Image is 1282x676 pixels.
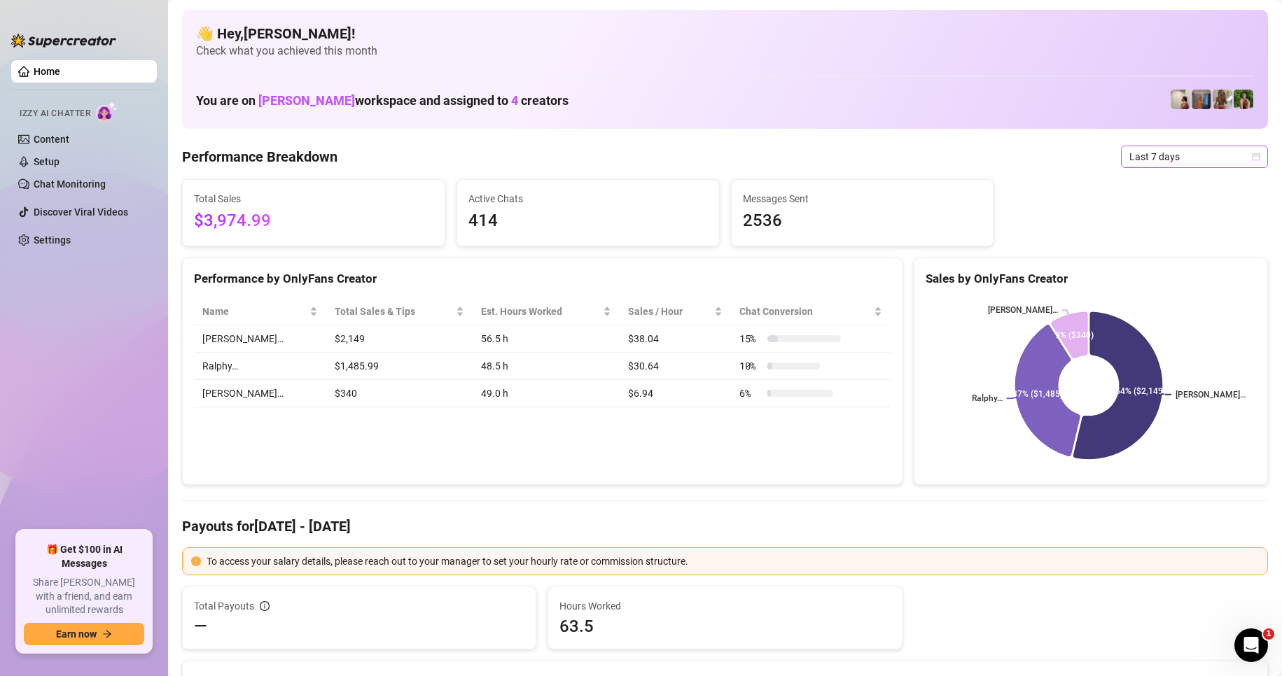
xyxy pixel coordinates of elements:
[628,304,711,319] span: Sales / Hour
[260,601,270,611] span: info-circle
[24,543,144,570] span: 🎁 Get $100 in AI Messages
[1252,153,1260,161] span: calendar
[739,304,871,319] span: Chat Conversion
[926,269,1256,288] div: Sales by OnlyFans Creator
[468,208,708,234] span: 414
[559,598,890,614] span: Hours Worked
[739,386,762,401] span: 6 %
[182,147,337,167] h4: Performance Breakdown
[620,298,731,325] th: Sales / Hour
[194,325,326,353] td: [PERSON_NAME]…
[1171,90,1190,109] img: Ralphy
[24,623,144,645] button: Earn nowarrow-right
[335,304,453,319] span: Total Sales & Tips
[194,208,433,234] span: $3,974.99
[194,298,326,325] th: Name
[731,298,891,325] th: Chat Conversion
[1234,628,1268,662] iframe: Intercom live chat
[34,134,69,145] a: Content
[96,101,118,122] img: AI Chatter
[24,576,144,617] span: Share [PERSON_NAME] with a friend, and earn unlimited rewards
[326,380,473,407] td: $340
[739,331,762,346] span: 15 %
[20,107,90,120] span: Izzy AI Chatter
[194,598,254,614] span: Total Payouts
[1263,628,1274,640] span: 1
[34,234,71,246] a: Settings
[743,208,982,234] span: 2536
[34,66,60,77] a: Home
[559,615,890,638] span: 63.5
[258,93,355,108] span: [PERSON_NAME]
[34,156,60,167] a: Setup
[196,93,569,108] h1: You are on workspace and assigned to creators
[194,380,326,407] td: [PERSON_NAME]…
[620,353,731,380] td: $30.64
[743,191,982,206] span: Messages Sent
[191,556,201,566] span: exclamation-circle
[326,353,473,380] td: $1,485.99
[468,191,708,206] span: Active Chats
[56,628,97,640] span: Earn now
[182,516,1268,536] h4: Payouts for [DATE] - [DATE]
[34,206,128,218] a: Discover Viral Videos
[196,43,1254,59] span: Check what you achieved this month
[207,554,1259,569] div: To access your salary details, please reach out to your manager to set your hourly rate or commis...
[196,24,1254,43] h4: 👋 Hey, [PERSON_NAME] !
[739,358,762,374] span: 10 %
[620,380,731,407] td: $6.94
[1129,146,1260,167] span: Last 7 days
[326,298,473,325] th: Total Sales & Tips
[473,353,620,380] td: 48.5 h
[102,629,112,639] span: arrow-right
[194,191,433,206] span: Total Sales
[1176,390,1246,400] text: [PERSON_NAME]…
[511,93,518,108] span: 4
[1192,90,1211,109] img: Wayne
[194,269,891,288] div: Performance by OnlyFans Creator
[34,178,106,190] a: Chat Monitoring
[326,325,473,353] td: $2,149
[473,380,620,407] td: 49.0 h
[11,34,116,48] img: logo-BBDzfeDw.svg
[1234,90,1253,109] img: Nathaniel
[988,306,1058,316] text: [PERSON_NAME]…
[1213,90,1232,109] img: Nathaniel
[202,304,307,319] span: Name
[194,353,326,380] td: Ralphy…
[481,304,600,319] div: Est. Hours Worked
[972,394,1003,404] text: Ralphy…
[620,325,731,353] td: $38.04
[473,325,620,353] td: 56.5 h
[194,615,207,638] span: —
